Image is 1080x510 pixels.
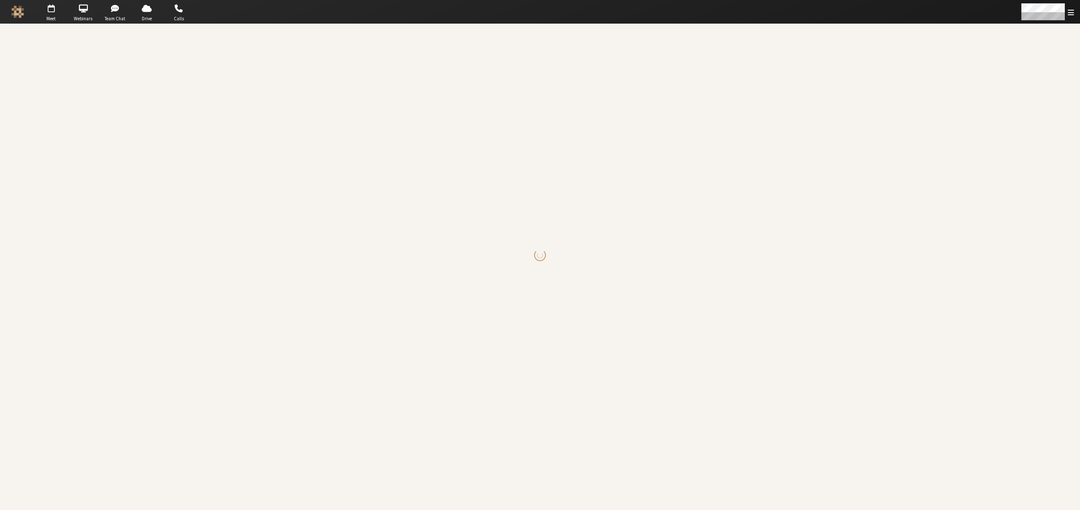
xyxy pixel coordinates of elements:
[11,5,24,18] img: Iotum
[164,15,194,22] span: Calls
[68,15,98,22] span: Webinars
[100,15,130,22] span: Team Chat
[1059,488,1074,504] iframe: Chat
[132,15,162,22] span: Drive
[36,15,66,22] span: Meet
